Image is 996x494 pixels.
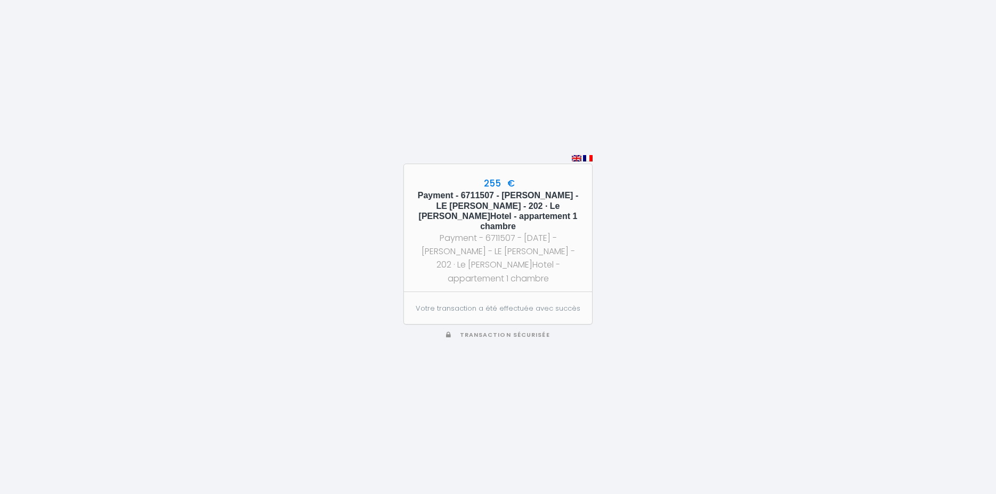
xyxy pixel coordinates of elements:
p: Votre transaction a été effectuée avec succès [416,303,580,314]
div: Payment - 6711507 - [DATE] - [PERSON_NAME] - LE [PERSON_NAME] - 202 · Le [PERSON_NAME]Hotel - app... [414,231,582,285]
span: 255 € [481,177,515,190]
img: fr.png [583,155,593,161]
h5: Payment - 6711507 - [PERSON_NAME] - LE [PERSON_NAME] - 202 · Le [PERSON_NAME]Hotel - appartement ... [414,190,582,231]
img: en.png [572,155,581,161]
span: Transaction sécurisée [460,331,550,339]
